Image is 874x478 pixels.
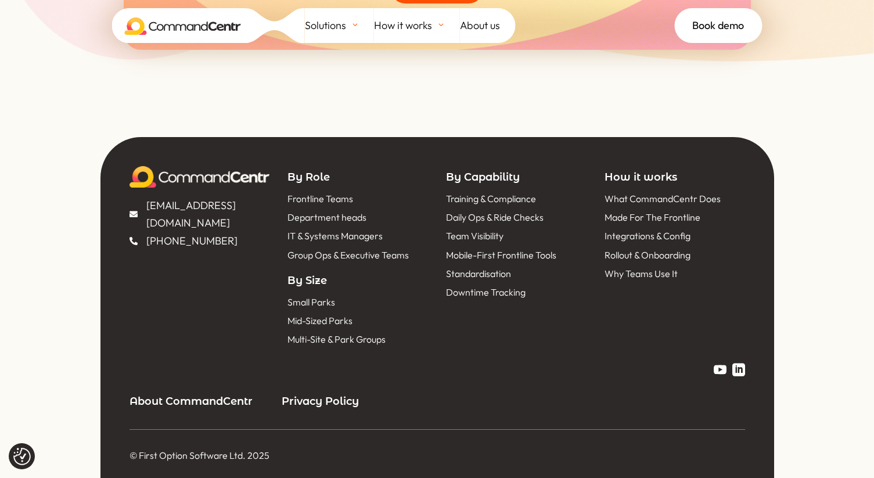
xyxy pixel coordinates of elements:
[285,210,366,225] a: Department heads
[143,232,238,250] span: [PHONE_NUMBER]
[443,210,544,225] a: Daily Ops & Ride Checks
[130,232,238,250] a: [PHONE_NUMBER]
[130,177,269,191] picture: Logo Light Letterbox@0.5x
[602,191,721,207] a: What CommandCentr Does
[285,332,386,347] a: Multi-Site & Park Groups
[13,448,31,465] button: Consent Preferences
[714,365,726,378] a: 
[143,197,269,232] span: [EMAIL_ADDRESS][DOMAIN_NAME]
[282,395,359,408] a: Privacy Policy
[130,237,143,245] span: 
[443,247,556,263] a: Mobile-First Frontline Tools
[285,191,353,207] a: Frontline Teams
[460,8,516,43] a: About us
[675,8,762,43] a: Book demo
[732,365,745,378] a: 
[130,395,253,408] a: About CommandCentr
[130,197,269,232] a: [EMAIL_ADDRESS][DOMAIN_NAME]
[443,266,511,282] a: Standardisation
[460,17,500,34] span: About us
[285,247,409,263] a: Group Ops & Executive Teams
[285,313,353,329] a: Mid-Sized Parks
[602,210,700,225] a: Made For The Frontline
[285,294,335,310] a: Small Parks
[13,448,31,465] img: Revisit consent button
[130,210,143,218] span: 
[446,172,586,188] h5: By Capability
[443,191,536,207] a: Training & Compliance
[374,17,432,34] span: How it works
[287,172,427,188] h5: By Role
[285,228,383,244] a: IT & Systems Managers
[602,247,690,263] a: Rollout & Onboarding
[714,363,726,376] span: 
[602,228,690,244] a: Integrations & Config
[305,17,346,34] span: Solutions
[605,172,744,188] h5: How it works
[374,8,460,43] a: How it works
[692,17,744,34] span: Book demo
[732,363,745,376] span: 
[602,266,678,282] a: Why Teams Use It
[443,228,503,244] a: Team Visibility
[305,8,374,43] a: Solutions
[287,275,427,292] h5: By Size
[130,448,745,463] p: © First Option Software Ltd. 2025
[443,285,526,300] a: Downtime Tracking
